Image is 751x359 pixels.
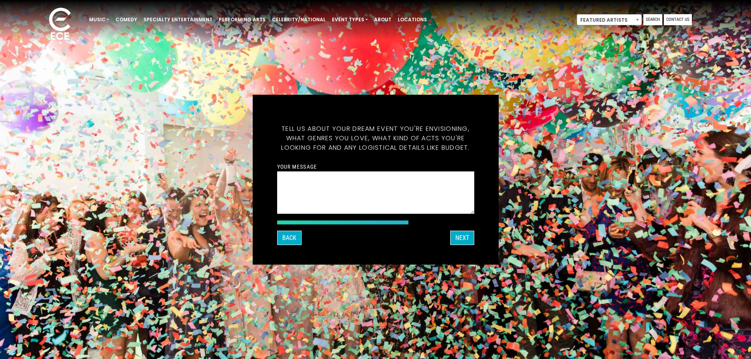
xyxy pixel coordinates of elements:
button: Next [450,231,474,245]
a: About [371,13,395,26]
a: Contact Us [664,14,692,25]
a: Search [643,14,662,25]
label: Your message [277,163,317,170]
span: Featured Artists [577,14,642,25]
a: Comedy [112,13,140,26]
a: Event Types [329,13,371,26]
a: Specialty Entertainment [140,13,216,26]
a: Locations [395,13,430,26]
a: Celebrity/National [269,13,329,26]
button: Back [277,231,302,245]
h5: Tell us about your dream event you're envisioning, what genres you love, what kind of acts you're... [277,114,474,162]
img: ece_new_logo_whitev2-1.png [40,6,80,44]
a: Music [86,13,112,26]
a: Performing Arts [216,13,269,26]
span: Featured Artists [577,15,641,26]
